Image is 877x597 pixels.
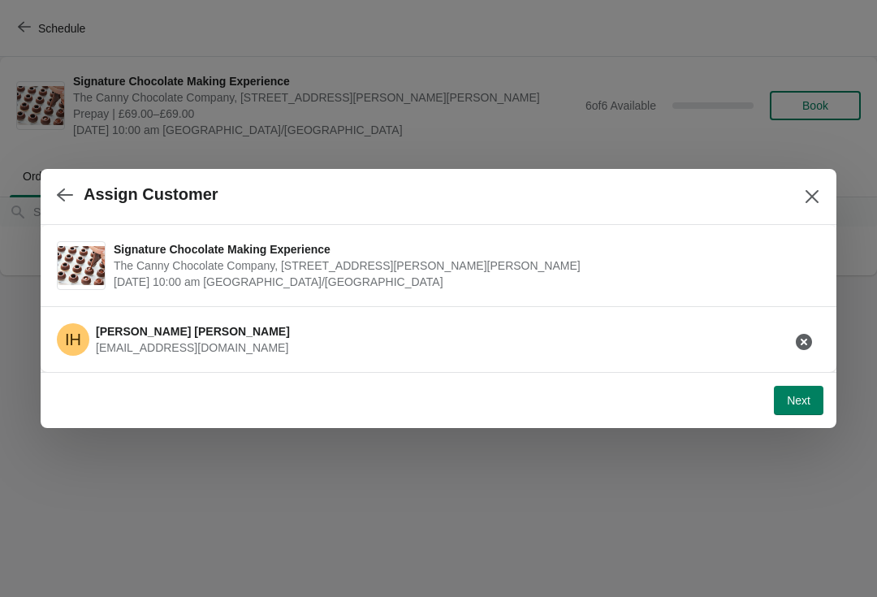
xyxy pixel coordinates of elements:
span: Irene [57,323,89,356]
button: Next [774,386,823,415]
span: Next [787,394,810,407]
span: [EMAIL_ADDRESS][DOMAIN_NAME] [96,341,288,354]
span: [DATE] 10:00 am [GEOGRAPHIC_DATA]/[GEOGRAPHIC_DATA] [114,274,812,290]
h2: Assign Customer [84,185,218,204]
button: Close [797,182,827,211]
span: [PERSON_NAME] [PERSON_NAME] [96,325,290,338]
span: The Canny Chocolate Company, [STREET_ADDRESS][PERSON_NAME][PERSON_NAME] [114,257,812,274]
span: Signature Chocolate Making Experience [114,241,812,257]
img: Signature Chocolate Making Experience | The Canny Chocolate Company, Unit 301, Henry Robson Way, ... [58,246,105,285]
text: IH [65,331,81,348]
